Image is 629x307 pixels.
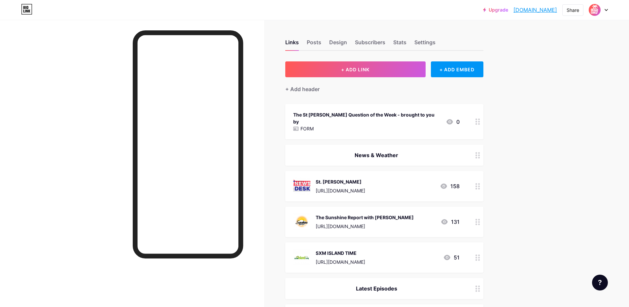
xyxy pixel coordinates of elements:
div: [URL][DOMAIN_NAME] [316,223,414,230]
div: Share [567,7,579,14]
div: News & Weather [293,151,460,159]
div: Links [285,38,299,50]
a: Upgrade [483,7,508,13]
div: Subscribers [355,38,385,50]
img: rawcaribbeantv [588,4,601,16]
div: 158 [440,182,460,190]
div: 0 [446,118,460,126]
img: St. Martin NEWSDESK [293,178,310,195]
button: + ADD LINK [285,61,426,77]
a: [DOMAIN_NAME] [513,6,557,14]
div: The Sunshine Report with [PERSON_NAME] [316,214,414,221]
span: + ADD LINK [341,67,369,72]
img: SXM ISLAND TIME [293,249,310,266]
div: Settings [414,38,436,50]
div: + Add header [285,85,320,93]
div: Stats [393,38,406,50]
div: 131 [440,218,460,226]
div: 51 [443,254,460,261]
div: Design [329,38,347,50]
div: The St [PERSON_NAME] Question of the Week - brought to you by [293,111,440,125]
div: + ADD EMBED [431,61,483,77]
div: SXM ISLAND TIME [316,250,365,256]
p: FORM [300,125,314,132]
div: [URL][DOMAIN_NAME] [316,258,365,265]
div: Posts [307,38,321,50]
div: [URL][DOMAIN_NAME] [316,187,365,194]
div: St. [PERSON_NAME] [316,178,365,185]
img: The Sunshine Report with Mizzy [293,213,310,230]
div: Latest Episodes [293,285,460,292]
